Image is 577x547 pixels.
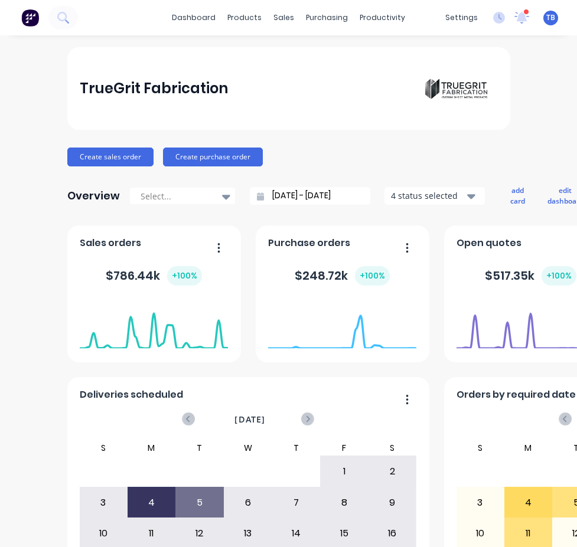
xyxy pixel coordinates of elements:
div: $ 786.44k [106,266,202,286]
div: + 100 % [542,266,576,286]
div: + 100 % [355,266,390,286]
div: S [368,441,416,455]
div: W [224,441,272,455]
div: 3 [457,488,504,517]
div: 9 [369,488,416,517]
div: 4 [505,488,552,517]
div: 4 status selected [391,189,465,202]
div: sales [268,9,300,27]
div: 5 [176,488,223,517]
div: 1 [321,457,368,486]
span: [DATE] [234,413,265,426]
span: Purchase orders [268,236,350,250]
div: M [504,441,553,455]
div: T [175,441,224,455]
div: settings [439,9,484,27]
a: dashboard [166,9,221,27]
img: Factory [21,9,39,27]
div: 2 [369,457,416,486]
div: T [272,441,320,455]
div: $ 248.72k [295,266,390,286]
div: 3 [80,488,127,517]
button: add card [503,183,533,209]
div: productivity [354,9,411,27]
div: S [79,441,128,455]
span: Open quotes [457,236,521,250]
div: + 100 % [167,266,202,286]
div: 6 [224,488,272,517]
div: F [320,441,369,455]
button: 4 status selected [384,187,485,205]
span: TB [546,12,555,23]
div: products [221,9,268,27]
span: Deliveries scheduled [80,388,183,402]
div: S [456,441,504,455]
button: Create sales order [67,148,154,166]
div: 4 [128,488,175,517]
div: TrueGrit Fabrication [80,77,228,100]
span: Sales orders [80,236,141,250]
div: 8 [321,488,368,517]
div: purchasing [300,9,354,27]
div: M [128,441,176,455]
div: 7 [272,488,320,517]
img: TrueGrit Fabrication [415,47,497,130]
div: Overview [67,184,120,208]
span: Orders by required date [457,388,576,402]
div: $ 517.35k [485,266,576,286]
button: Create purchase order [163,148,263,166]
